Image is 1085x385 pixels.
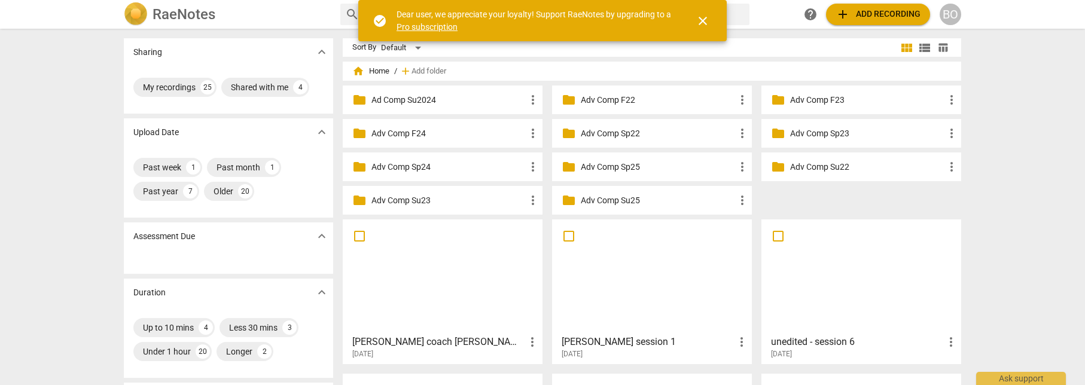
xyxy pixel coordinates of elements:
span: folder [562,126,576,140]
p: Adv Comp Sp24 [371,161,526,173]
button: Close [688,7,717,35]
p: Adv Comp F22 [581,94,735,106]
span: more_vert [944,335,958,349]
span: more_vert [735,160,749,174]
span: [DATE] [771,349,792,359]
div: 1 [265,160,279,175]
span: folder [352,93,367,107]
div: Past year [143,185,178,197]
span: more_vert [735,93,749,107]
div: Shared with me [231,81,288,93]
div: My recordings [143,81,196,93]
span: expand_more [315,45,329,59]
span: folder [771,126,785,140]
span: close [696,14,710,28]
p: Adv Comp F24 [371,127,526,140]
span: view_list [918,41,932,55]
span: more_vert [735,126,749,140]
div: Dear user, we appreciate your loyalty! Support RaeNotes by upgrading to a [397,8,674,33]
span: folder [562,160,576,174]
div: Sort By [352,43,376,52]
div: Less 30 mins [229,322,278,334]
span: more_vert [526,160,540,174]
img: Logo [124,2,148,26]
div: Older [214,185,233,197]
span: Add folder [412,67,446,76]
p: Adv Comp Sp23 [790,127,944,140]
p: Sharing [133,46,162,59]
button: Show more [313,123,331,141]
a: Help [800,4,821,25]
span: [DATE] [352,349,373,359]
div: 2 [257,344,272,359]
button: Show more [313,283,331,301]
div: 4 [293,80,307,94]
span: add [400,65,412,77]
p: Adv Comp F23 [790,94,944,106]
a: [PERSON_NAME] coach [PERSON_NAME] copy (1)[DATE] [347,224,538,359]
div: 7 [183,184,197,198]
button: Show more [313,227,331,245]
span: more_vert [526,126,540,140]
button: List view [916,39,934,57]
span: table_chart [937,42,949,53]
span: help [803,7,818,22]
div: 25 [200,80,215,94]
div: Ask support [976,372,1066,385]
span: folder [562,93,576,107]
p: Adv Comp Su25 [581,194,735,207]
p: Adv Comp Su23 [371,194,526,207]
h3: unedited - session 6 [771,335,944,349]
button: Tile view [898,39,916,57]
a: Pro subscription [397,22,458,32]
div: 20 [238,184,252,198]
span: expand_more [315,229,329,243]
span: [DATE] [562,349,583,359]
a: LogoRaeNotes [124,2,331,26]
span: check_circle [373,14,387,28]
button: BO [940,4,961,25]
span: expand_more [315,285,329,300]
h3: Michelle session 1 [562,335,734,349]
button: Table view [934,39,952,57]
a: [PERSON_NAME] session 1[DATE] [556,224,748,359]
p: Duration [133,286,166,299]
span: more_vert [735,193,749,207]
span: folder [562,193,576,207]
div: Past month [217,161,260,173]
span: more_vert [525,335,540,349]
span: view_module [900,41,914,55]
div: 20 [196,344,210,359]
span: more_vert [944,93,959,107]
button: Show more [313,43,331,61]
span: search [345,7,359,22]
p: Upload Date [133,126,179,139]
span: more_vert [526,193,540,207]
span: folder [771,160,785,174]
a: unedited - session 6[DATE] [766,224,957,359]
p: Adv Comp Sp22 [581,127,735,140]
div: Up to 10 mins [143,322,194,334]
h2: RaeNotes [153,6,215,23]
div: 1 [186,160,200,175]
span: folder [352,126,367,140]
span: more_vert [734,335,749,349]
div: Under 1 hour [143,346,191,357]
span: folder [771,93,785,107]
span: folder [352,160,367,174]
span: expand_more [315,125,329,139]
p: Ad Comp Su2024 [371,94,526,106]
div: 3 [282,320,297,335]
p: Assessment Due [133,230,195,243]
div: 4 [199,320,213,335]
button: Upload [826,4,930,25]
h3: Lili coach Jared copy (1) [352,335,525,349]
span: more_vert [944,126,959,140]
div: Longer [226,346,252,357]
span: Home [352,65,389,77]
span: Add recording [836,7,921,22]
div: Default [381,38,425,57]
p: Adv Comp Su22 [790,161,944,173]
p: Adv Comp Sp25 [581,161,735,173]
